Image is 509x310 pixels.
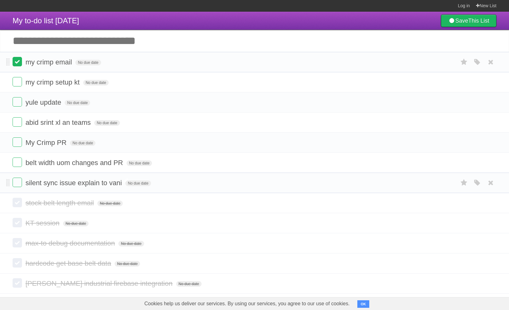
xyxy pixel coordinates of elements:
[25,119,92,126] span: abid srint xl an teams
[125,180,151,186] span: No due date
[25,58,73,66] span: my crimp email
[127,160,152,166] span: No due date
[13,137,22,147] label: Done
[13,258,22,268] label: Done
[118,241,144,246] span: No due date
[13,198,22,207] label: Done
[97,201,123,206] span: No due date
[468,18,489,24] b: This List
[13,278,22,288] label: Done
[25,280,174,287] span: [PERSON_NAME] industrial firebase integration
[458,178,470,188] label: Star task
[13,117,22,127] label: Done
[176,281,202,287] span: No due date
[25,98,63,106] span: yule update
[25,159,125,167] span: belt width uom changes and PR
[13,178,22,187] label: Done
[13,218,22,227] label: Done
[13,238,22,247] label: Done
[94,120,120,126] span: No due date
[65,100,90,106] span: No due date
[458,57,470,67] label: Star task
[13,77,22,86] label: Done
[13,97,22,107] label: Done
[13,57,22,66] label: Done
[25,179,123,187] span: silent sync issue explain to vani
[25,259,113,267] span: hardcode get base belt data
[25,199,95,207] span: stock belt length email
[83,80,109,86] span: No due date
[25,219,61,227] span: KT session
[357,300,370,308] button: OK
[138,297,356,310] span: Cookies help us deliver our services. By using our services, you agree to our use of cookies.
[70,140,95,146] span: No due date
[13,158,22,167] label: Done
[75,60,101,65] span: No due date
[13,16,79,25] span: My to-do list [DATE]
[63,221,89,226] span: No due date
[25,139,68,147] span: My Crimp PR
[25,239,116,247] span: max-to debug documentation
[115,261,140,267] span: No due date
[441,14,496,27] a: SaveThis List
[25,78,81,86] span: my crimp setup kt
